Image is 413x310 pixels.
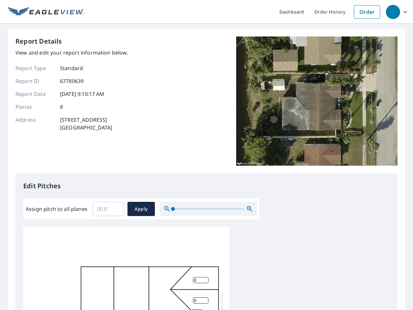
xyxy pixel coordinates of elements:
a: Order [354,5,380,19]
p: 67780639 [60,77,84,85]
img: EV Logo [8,7,84,17]
input: 00.0 [93,200,124,218]
button: Apply [127,202,155,216]
p: Standard [60,64,83,72]
p: Planes [15,103,54,111]
p: View and edit your report information below. [15,49,128,57]
img: Top image [236,36,398,166]
p: 8 [60,103,63,111]
p: Report ID [15,77,54,85]
p: Edit Pitches [23,181,390,191]
span: Apply [133,205,150,213]
p: Report Date [15,90,54,98]
p: Report Type [15,64,54,72]
label: Assign pitch to all planes [26,205,87,213]
p: Report Details [15,36,62,46]
p: [STREET_ADDRESS] [GEOGRAPHIC_DATA] [60,116,112,131]
p: Address [15,116,54,131]
p: [DATE] 9:10:17 AM [60,90,105,98]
